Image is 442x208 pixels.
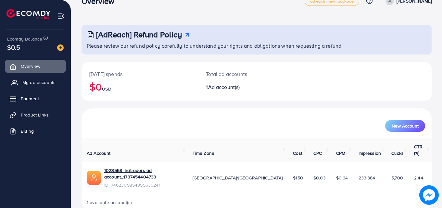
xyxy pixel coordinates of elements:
[104,182,182,188] span: ID: 7462309854355636241
[102,86,111,92] span: USD
[336,150,345,156] span: CPM
[57,44,64,51] img: image
[57,12,65,20] img: menu
[21,95,39,102] span: Payment
[89,70,190,78] p: [DATE] spends
[359,175,375,181] span: 233,384
[7,43,20,52] span: $0.5
[391,150,404,156] span: Clicks
[5,92,66,105] a: Payment
[391,175,403,181] span: 5,700
[313,150,322,156] span: CPC
[87,150,111,156] span: Ad Account
[414,143,423,156] span: CTR (%)
[89,80,190,93] h2: $0
[293,175,303,181] span: $150
[87,42,428,50] p: Please review our refund policy carefully to understand your rights and obligations when requesti...
[193,175,283,181] span: [GEOGRAPHIC_DATA]/[GEOGRAPHIC_DATA]
[96,30,182,39] h3: [AdReach] Refund Policy
[5,125,66,138] a: Billing
[6,9,50,19] img: logo
[21,112,49,118] span: Product Links
[385,120,425,132] button: New Account
[313,175,326,181] span: $0.03
[22,79,56,86] span: My ad accounts
[206,84,278,90] h2: 1
[104,167,182,180] a: 1023558_hatraders ad account_1737454404733
[293,150,302,156] span: Cost
[193,150,214,156] span: Time Zone
[21,128,34,134] span: Billing
[419,185,439,205] img: image
[206,70,278,78] p: Total ad accounts
[21,63,40,69] span: Overview
[5,60,66,73] a: Overview
[359,150,381,156] span: Impression
[87,171,101,185] img: ic-ads-acc.e4c84228.svg
[5,108,66,121] a: Product Links
[208,83,240,91] span: Ad account(s)
[5,76,66,89] a: My ad accounts
[87,199,132,206] span: 1 available account(s)
[336,175,348,181] span: $0.64
[7,36,42,42] span: Ecomdy Balance
[392,124,419,128] span: New Account
[414,175,423,181] span: 2.44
